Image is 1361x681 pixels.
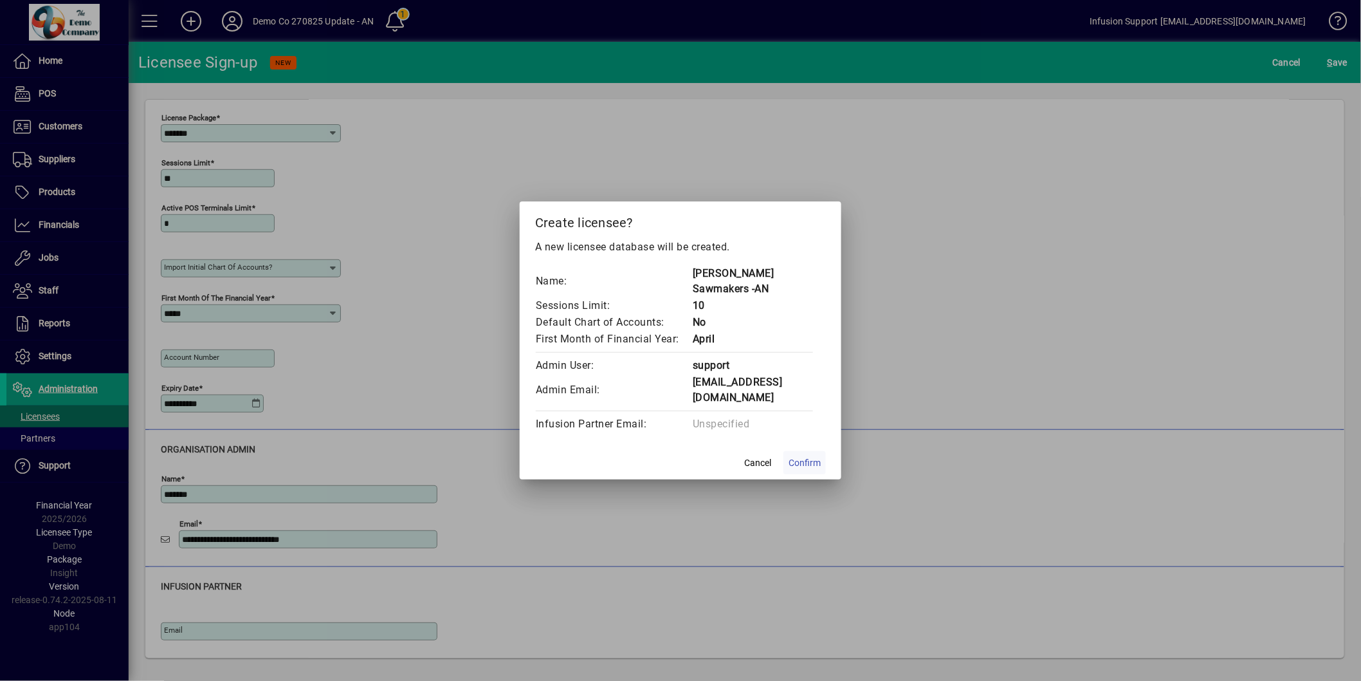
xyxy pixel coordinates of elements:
[535,416,692,433] td: Infusion Partner Email:
[535,357,692,374] td: Admin User:
[692,374,826,406] td: [EMAIL_ADDRESS][DOMAIN_NAME]
[692,331,826,348] td: April
[535,239,826,255] p: A new licensee database will be created.
[692,357,826,374] td: support
[535,314,692,331] td: Default Chart of Accounts:
[520,201,841,239] h2: Create licensee?
[535,331,692,348] td: First Month of Financial Year:
[693,418,750,430] span: Unspecified
[783,451,826,474] button: Confirm
[535,374,692,406] td: Admin Email:
[744,456,771,470] span: Cancel
[789,456,821,470] span: Confirm
[692,314,826,331] td: No
[535,265,692,297] td: Name:
[692,265,826,297] td: [PERSON_NAME] Sawmakers -AN
[535,297,692,314] td: Sessions Limit:
[693,299,705,312] span: 10
[737,451,778,474] button: Cancel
